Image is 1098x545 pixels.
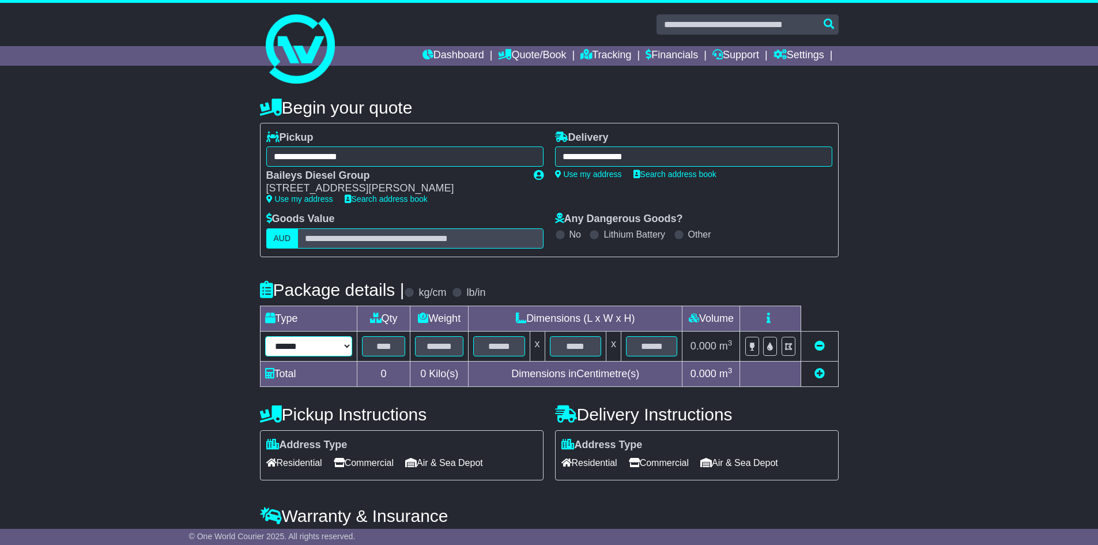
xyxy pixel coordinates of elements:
[691,340,716,352] span: 0.000
[405,454,483,472] span: Air & Sea Depot
[580,46,631,66] a: Tracking
[260,98,839,117] h4: Begin your quote
[418,287,446,299] label: kg/cm
[814,340,825,352] a: Remove this item
[633,170,716,179] a: Search address book
[410,361,469,386] td: Kilo(s)
[266,194,333,204] a: Use my address
[603,229,665,240] label: Lithium Battery
[555,170,622,179] a: Use my address
[814,368,825,379] a: Add new item
[688,229,711,240] label: Other
[266,213,335,225] label: Goods Value
[629,454,689,472] span: Commercial
[469,361,682,386] td: Dimensions in Centimetre(s)
[260,405,544,424] h4: Pickup Instructions
[357,361,410,386] td: 0
[420,368,426,379] span: 0
[266,439,348,452] label: Address Type
[561,439,643,452] label: Address Type
[266,131,314,144] label: Pickup
[345,194,428,204] a: Search address book
[266,228,299,249] label: AUD
[334,454,394,472] span: Commercial
[260,280,405,299] h4: Package details |
[555,213,683,225] label: Any Dangerous Goods?
[189,532,356,541] span: © One World Courier 2025. All rights reserved.
[266,182,522,195] div: [STREET_ADDRESS][PERSON_NAME]
[266,170,522,182] div: Baileys Diesel Group
[530,331,545,361] td: x
[466,287,485,299] label: lb/in
[260,506,839,525] h4: Warranty & Insurance
[646,46,698,66] a: Financials
[260,306,357,331] td: Type
[712,46,759,66] a: Support
[773,46,824,66] a: Settings
[606,331,621,361] td: x
[728,366,733,375] sup: 3
[357,306,410,331] td: Qty
[260,361,357,386] td: Total
[266,454,322,472] span: Residential
[561,454,617,472] span: Residential
[498,46,566,66] a: Quote/Book
[410,306,469,331] td: Weight
[700,454,778,472] span: Air & Sea Depot
[422,46,484,66] a: Dashboard
[719,368,733,379] span: m
[569,229,581,240] label: No
[555,405,839,424] h4: Delivery Instructions
[469,306,682,331] td: Dimensions (L x W x H)
[719,340,733,352] span: m
[555,131,609,144] label: Delivery
[691,368,716,379] span: 0.000
[728,339,733,347] sup: 3
[682,306,740,331] td: Volume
